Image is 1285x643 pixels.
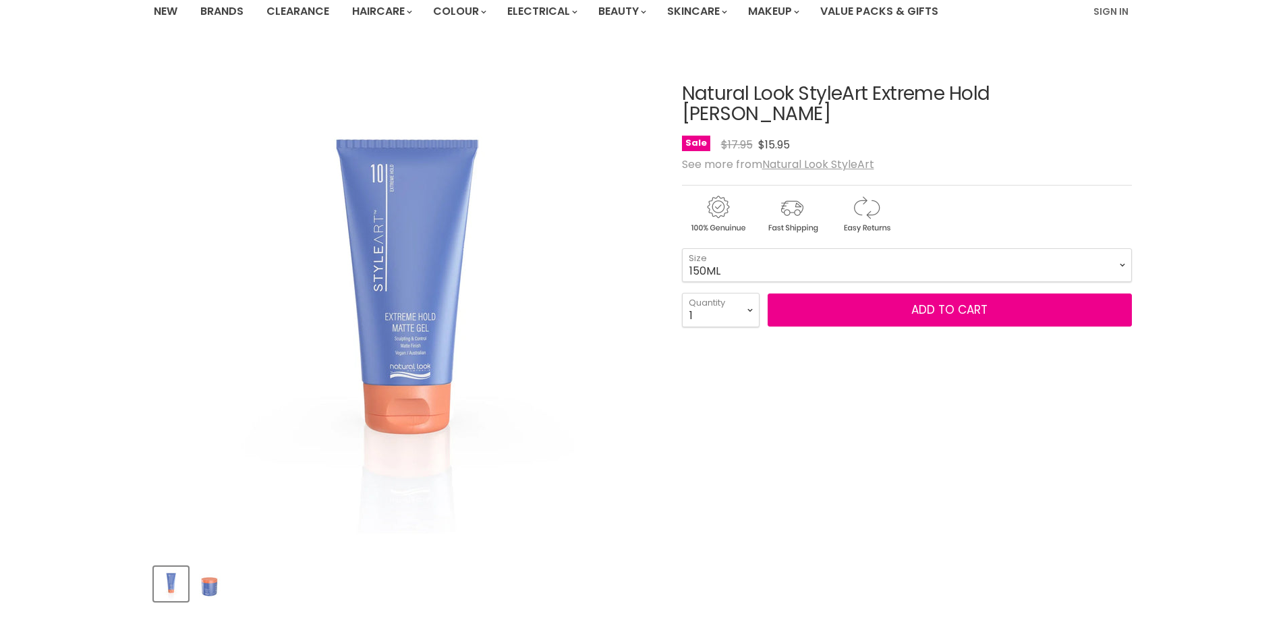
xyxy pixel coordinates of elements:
[154,50,658,554] div: Natural Look StyleArt Extreme Hold Matt Gel image. Click or Scroll to Zoom.
[7,5,47,45] button: Gorgias live chat
[152,563,660,601] div: Product thumbnails
[911,302,988,318] span: Add to cart
[682,84,1132,125] h1: Natural Look StyleArt Extreme Hold [PERSON_NAME]
[830,194,902,235] img: returns.gif
[756,194,828,235] img: shipping.gif
[192,567,227,601] button: Natural Look StyleArt Extreme Hold Matt Gel
[155,568,187,600] img: Natural Look StyleArt Extreme Hold Matt Gel
[762,157,874,172] a: Natural Look StyleArt
[682,157,874,172] span: See more from
[154,567,188,601] button: Natural Look StyleArt Extreme Hold Matt Gel
[758,137,790,152] span: $15.95
[682,136,710,151] span: Sale
[194,568,225,600] img: Natural Look StyleArt Extreme Hold Matt Gel
[682,293,760,327] select: Quantity
[768,293,1132,327] button: Add to cart
[721,137,753,152] span: $17.95
[682,194,753,235] img: genuine.gif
